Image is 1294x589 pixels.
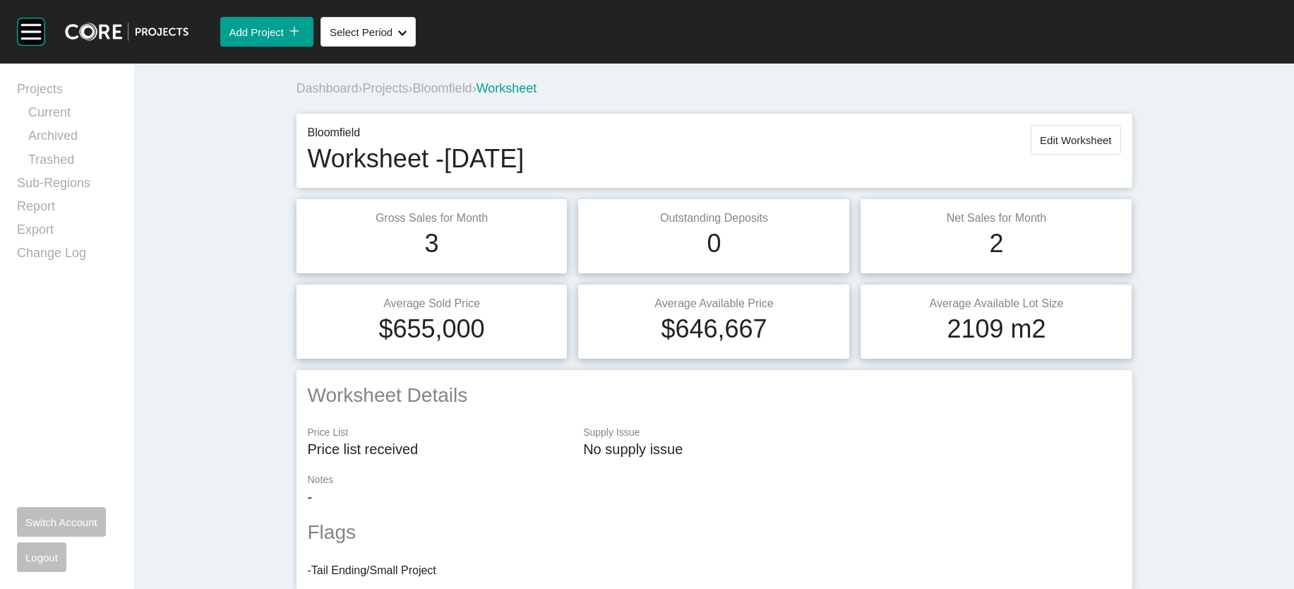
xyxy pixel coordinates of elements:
[220,17,313,47] button: Add Project
[308,125,525,141] p: Bloomfield
[872,210,1120,226] p: Net Sales for Month
[872,296,1120,311] p: Average Available Lot Size
[583,439,1120,459] p: No supply issue
[17,198,117,221] a: Report
[413,81,472,95] a: Bloomfield
[17,174,117,198] a: Sub-Regions
[308,473,1121,487] p: Notes
[229,26,284,38] span: Add Project
[28,127,117,150] a: Archived
[409,81,413,95] span: ›
[363,81,409,95] a: Projects
[424,226,438,261] h1: 3
[308,210,556,226] p: Gross Sales for Month
[1031,125,1120,155] button: Edit Worksheet
[17,244,117,268] a: Change Log
[330,26,393,38] span: Select Period
[583,426,1120,440] p: Supply Issue
[589,210,838,226] p: Outstanding Deposits
[308,296,556,311] p: Average Sold Price
[17,542,66,572] button: Logout
[25,516,97,528] span: Switch Account
[25,552,58,564] span: Logout
[989,226,1003,261] h1: 2
[1040,134,1111,146] span: Edit Worksheet
[947,311,1046,347] h1: 2109 m2
[477,81,537,95] span: Worksheet
[308,563,1121,578] li: - Tail Ending/Small Project
[65,23,188,41] img: core-logo-dark.3138cae2.png
[472,81,477,95] span: ›
[308,487,1121,507] p: -
[589,296,838,311] p: Average Available Price
[17,221,117,244] a: Export
[28,151,117,174] a: Trashed
[378,311,484,347] h1: $655,000
[308,439,570,459] p: Price list received
[320,17,416,47] button: Select Period
[17,507,106,537] button: Switch Account
[707,226,721,261] h1: 0
[308,426,570,440] p: Price List
[308,518,1121,546] h2: Flags
[308,381,1121,409] h2: Worksheet Details
[28,104,117,127] a: Current
[17,81,117,104] a: Projects
[661,311,767,347] h1: $646,667
[296,81,359,95] a: Dashboard
[359,81,363,95] span: ›
[308,141,525,177] h1: Worksheet - [DATE]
